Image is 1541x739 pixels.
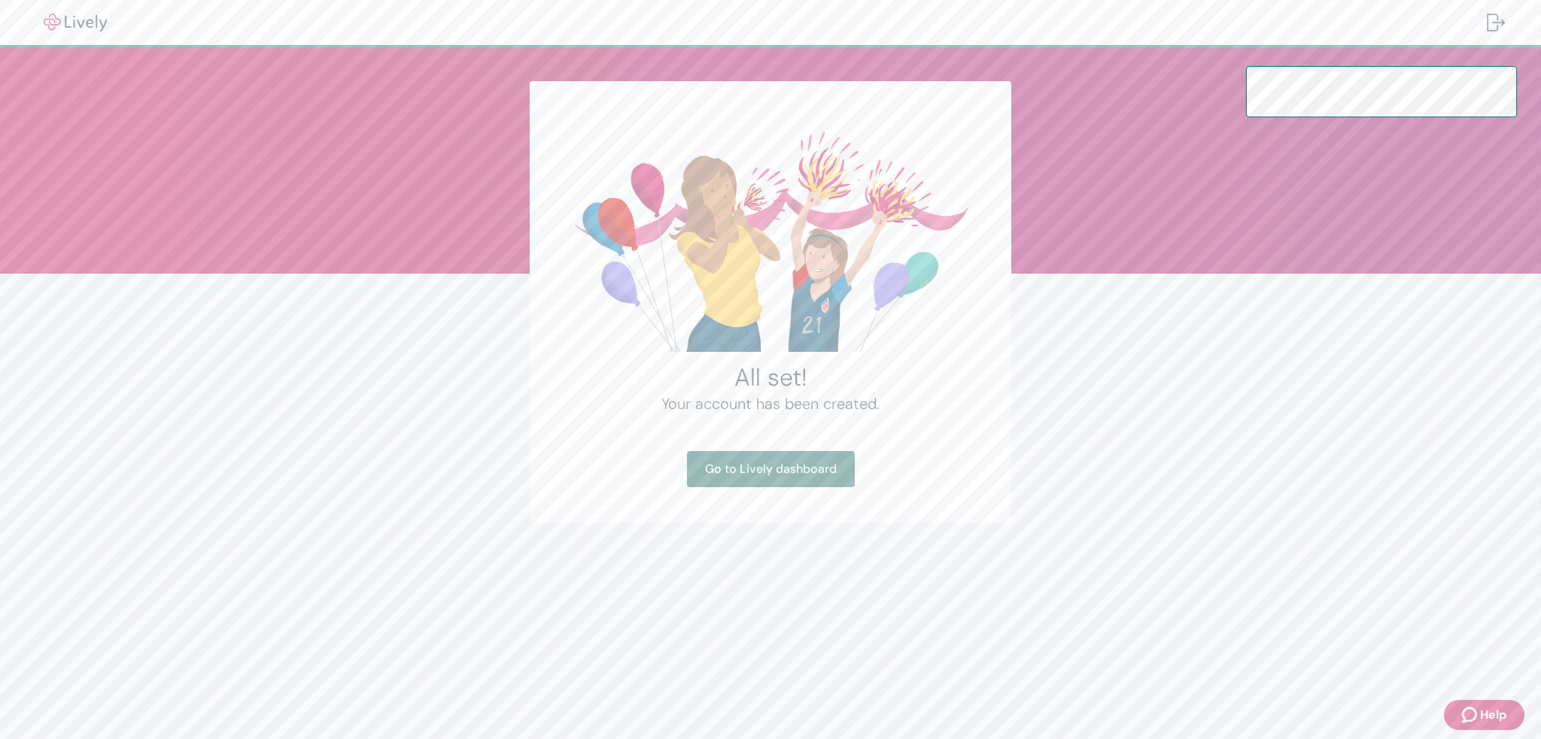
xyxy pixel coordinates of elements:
[1462,706,1480,724] svg: Zendesk support icon
[33,14,117,32] img: Lively
[1480,706,1506,724] span: Help
[687,451,855,487] a: Go to Lively dashboard
[1475,5,1517,41] button: Log out
[566,392,975,415] h4: Your account has been created.
[1444,700,1524,730] button: Zendesk support iconHelp
[566,362,975,392] h2: All set!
